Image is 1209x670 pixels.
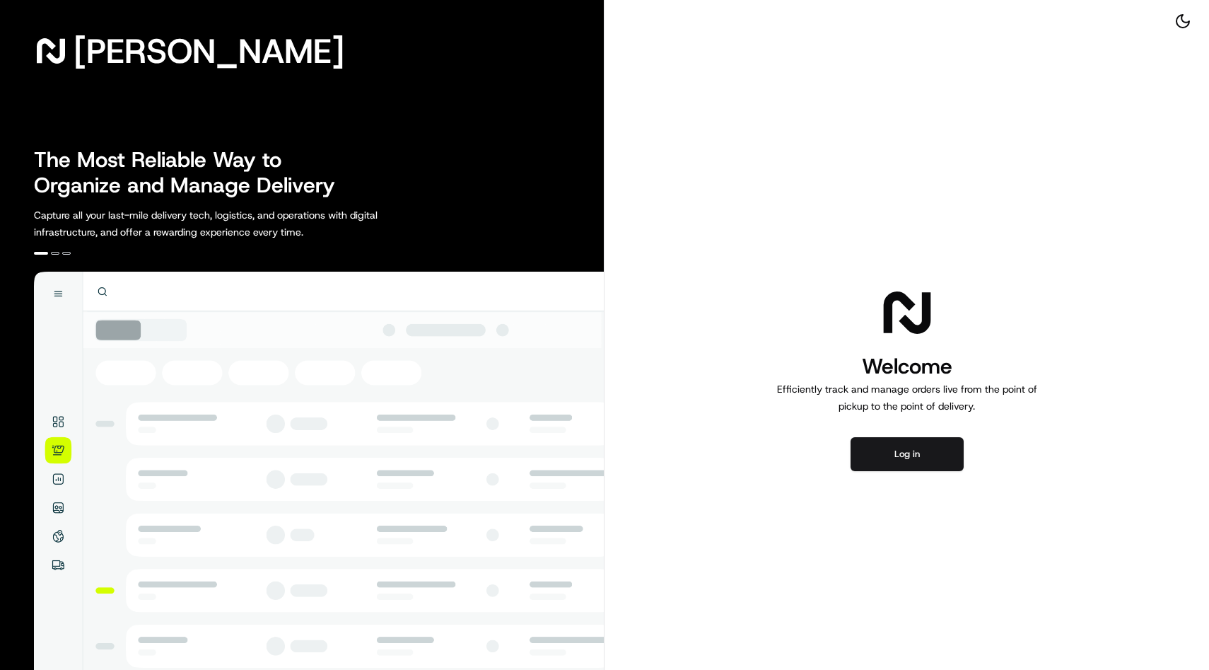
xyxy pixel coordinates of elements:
[34,147,351,198] h2: The Most Reliable Way to Organize and Manage Delivery
[851,437,964,471] button: Log in
[74,37,344,65] span: [PERSON_NAME]
[771,381,1043,415] p: Efficiently track and manage orders live from the point of pickup to the point of delivery.
[771,352,1043,381] h1: Welcome
[34,207,441,241] p: Capture all your last-mile delivery tech, logistics, and operations with digital infrastructure, ...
